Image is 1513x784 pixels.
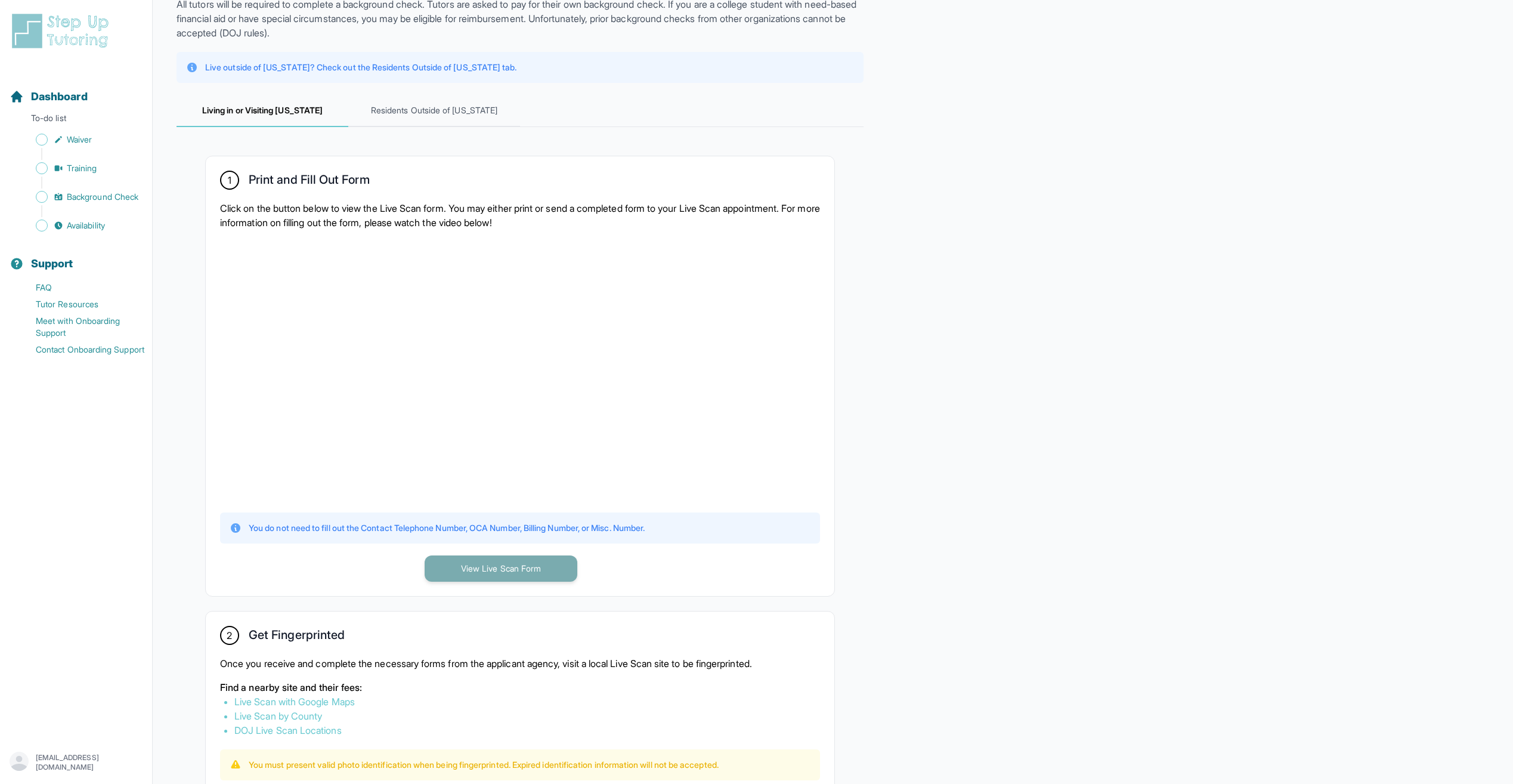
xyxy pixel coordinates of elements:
[10,217,152,234] a: Availability
[425,555,577,582] button: View Live Scan Form
[67,162,97,174] span: Training
[220,201,820,230] p: Click on the button below to view the Live Scan form. You may either print or send a completed fo...
[5,236,147,277] button: Support
[348,95,520,127] span: Residents Outside of [US_STATE]
[234,696,355,708] a: Live Scan with Google Maps
[10,341,152,358] a: Contact Onboarding Support
[10,313,152,341] a: Meet with Onboarding Support
[425,562,577,574] a: View Live Scan Form
[5,112,147,129] p: To-do list
[228,173,231,187] span: 1
[249,172,370,192] h2: Print and Fill Out Form
[249,522,645,534] p: You do not need to fill out the Contact Telephone Number, OCA Number, Billing Number, or Misc. Nu...
[234,724,342,736] a: DOJ Live Scan Locations
[36,753,143,772] p: [EMAIL_ADDRESS][DOMAIN_NAME]
[10,88,88,105] a: Dashboard
[234,710,322,722] a: Live Scan by County
[227,628,232,643] span: 2
[249,759,719,771] p: You must present valid photo identification when being fingerprinted. Expired identification info...
[177,95,864,127] nav: Tabs
[249,628,345,647] h2: Get Fingerprinted
[177,95,348,127] span: Living in or Visiting [US_STATE]
[10,752,143,773] button: [EMAIL_ADDRESS][DOMAIN_NAME]
[10,160,152,177] a: Training
[31,88,88,105] span: Dashboard
[10,189,152,205] a: Background Check
[220,239,638,501] iframe: YouTube video player
[220,680,820,695] p: Find a nearby site and their fees:
[31,255,73,272] span: Support
[205,61,516,73] p: Live outside of [US_STATE]? Check out the Residents Outside of [US_STATE] tab.
[10,12,116,50] img: logo
[67,220,105,232] span: Availability
[5,69,147,110] button: Dashboard
[220,656,820,671] p: Once you receive and complete the necessary forms from the applicant agency, visit a local Live S...
[10,296,152,313] a: Tutor Resources
[10,131,152,148] a: Waiver
[67,191,138,203] span: Background Check
[10,279,152,296] a: FAQ
[67,134,92,146] span: Waiver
